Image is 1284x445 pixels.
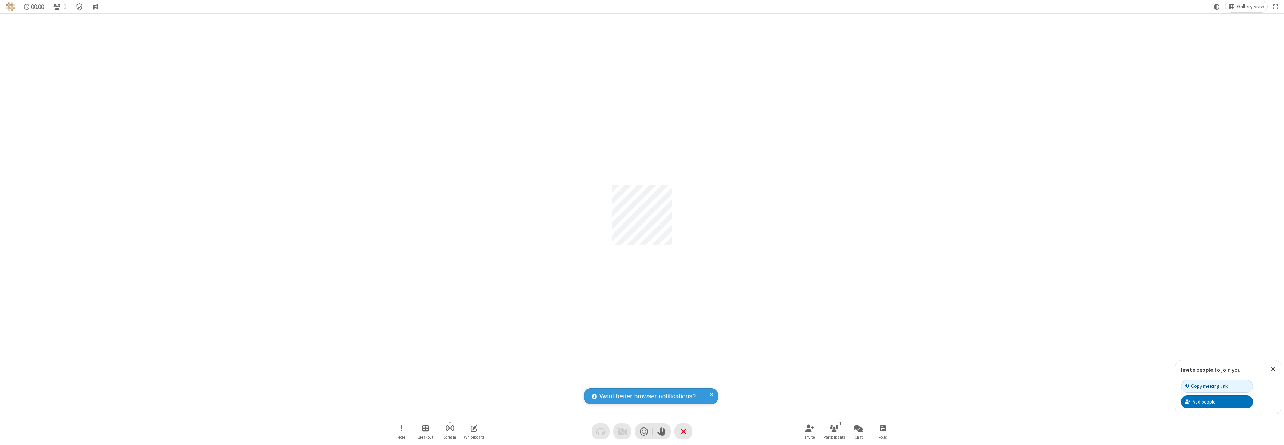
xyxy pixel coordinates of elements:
button: Send a reaction [635,423,653,439]
button: Change layout [1225,1,1267,12]
span: Participants [823,435,845,439]
span: More [397,435,405,439]
span: Chat [854,435,863,439]
button: Conversation [89,1,101,12]
img: QA Selenium DO NOT DELETE OR CHANGE [6,2,15,11]
button: Open participant list [823,421,845,442]
button: Open menu [390,421,412,442]
button: Open poll [872,421,894,442]
button: Manage Breakout Rooms [414,421,437,442]
span: 1 [63,3,66,10]
button: Audio problem - check your Internet connection or call by phone [592,423,610,439]
span: Whiteboard [464,435,484,439]
button: Close popover [1265,360,1281,378]
button: Open shared whiteboard [463,421,485,442]
span: Want better browser notifications? [599,392,696,401]
button: Open chat [847,421,870,442]
button: Invite participants (⌘+Shift+I) [799,421,821,442]
button: End or leave meeting [674,423,692,439]
span: 00:00 [31,3,44,10]
span: Gallery view [1237,4,1264,10]
span: Polls [879,435,887,439]
span: Invite [805,435,815,439]
div: Copy meeting link [1185,383,1228,390]
button: Add people [1181,395,1253,408]
div: 1 [837,420,844,427]
span: Stream [443,435,456,439]
button: Using system theme [1211,1,1223,12]
div: Meeting details Encryption enabled [72,1,87,12]
span: Breakout [418,435,433,439]
button: Fullscreen [1270,1,1281,12]
button: Open participant list [50,1,69,12]
button: Video [613,423,631,439]
label: Invite people to join you [1181,366,1241,373]
button: Raise hand [653,423,671,439]
button: Start streaming [439,421,461,442]
button: Copy meeting link [1181,380,1253,393]
div: Timer [21,1,47,12]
